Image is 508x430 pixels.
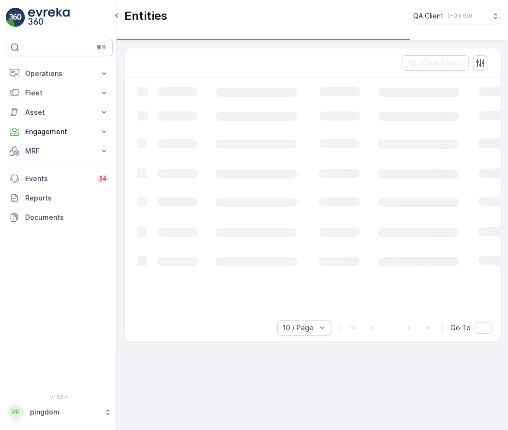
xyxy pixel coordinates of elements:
[25,146,93,156] p: MRF
[402,55,469,71] button: Clear Filters
[6,8,25,27] img: logo
[25,127,93,137] p: Engagement
[413,11,444,21] p: QA Client
[6,64,113,83] button: Operations
[25,193,109,203] p: Reports
[6,122,113,141] button: Engagement
[6,208,113,227] a: Documents
[25,174,91,184] p: Events
[25,213,109,222] p: Documents
[8,404,24,420] div: PP
[25,69,93,78] p: Operations
[6,103,113,122] button: Asset
[6,83,113,103] button: Fleet
[6,394,113,400] span: v 1.50.4
[6,169,113,188] a: Events34
[450,323,471,333] span: Go To
[25,107,93,117] p: Asset
[25,88,93,98] p: Fleet
[124,8,167,24] p: Entities
[6,402,113,422] button: PPpingdom
[28,8,70,27] img: logo_light-DOdMpM7g.png
[99,175,107,183] p: 34
[413,8,500,24] button: QA Client(+03:00)
[421,58,463,68] p: Clear Filters
[96,44,106,51] p: ⌘B
[448,12,472,20] p: ( +03:00 )
[6,141,113,161] button: MRF
[30,407,99,417] p: pingdom
[6,188,113,208] a: Reports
